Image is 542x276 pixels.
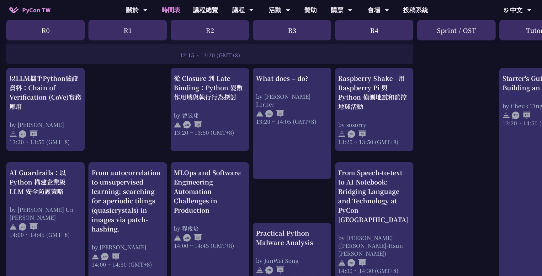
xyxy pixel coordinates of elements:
div: 14:00 ~ 14:30 (GMT+8) [338,267,410,274]
div: 14:00 ~ 14:45 (GMT+8) [174,242,246,249]
span: PyCon TW [22,5,50,15]
img: svg+xml;base64,PHN2ZyB4bWxucz0iaHR0cDovL3d3dy53My5vcmcvMjAwMC9zdmciIHdpZHRoPSIyNCIgaGVpZ2h0PSIyNC... [9,223,17,231]
img: ENEN.5a408d1.svg [265,110,284,117]
img: Home icon of PyCon TW 2025 [9,7,19,13]
img: svg+xml;base64,PHN2ZyB4bWxucz0iaHR0cDovL3d3dy53My5vcmcvMjAwMC9zdmciIHdpZHRoPSIyNCIgaGVpZ2h0PSIyNC... [256,266,263,274]
a: From Speech-to-text to AI Notebook: Bridging Language and Technology at PyCon [GEOGRAPHIC_DATA] b... [338,168,410,274]
div: 以LLM攜手Python驗證資料：Chain of Verification (CoVe)實務應用 [9,74,82,111]
img: ENEN.5a408d1.svg [512,112,531,119]
div: Raspberry Shake - 用 Raspberry Pi 與 Python 偵測地震和監控地球活動 [338,74,410,111]
a: 以LLM攜手Python驗證資料：Chain of Verification (CoVe)實務應用 by [PERSON_NAME] 13:20 ~ 13:50 (GMT+8) [9,74,82,146]
img: ZHZH.38617ef.svg [183,121,202,128]
div: by [PERSON_NAME] Lerner [256,92,328,108]
div: 12:15 ~ 13:20 (GMT+8) [9,51,410,59]
div: AI Guardrails：以 Python 構建企業級 LLM 安全防護策略 [9,168,82,196]
a: 從 Closure 到 Late Binding：Python 變數作用域與執行行為探討 by 曾昱翔 13:20 ~ 13:50 (GMT+8) [174,74,246,146]
a: From autocorrelation to unsupervised learning; searching for aperiodic tilings (quasicrystals) in... [92,168,164,274]
div: What does = do? [256,74,328,83]
div: 14:00 ~ 14:45 (GMT+8) [9,231,82,238]
div: Sprint / OST [417,20,496,40]
img: ENEN.5a408d1.svg [101,253,120,260]
div: From autocorrelation to unsupervised learning; searching for aperiodic tilings (quasicrystals) in... [92,168,164,234]
a: PyCon TW [3,2,57,18]
div: by [PERSON_NAME] [9,121,82,128]
img: ZHEN.371966e.svg [183,234,202,242]
img: Locale Icon [504,8,510,13]
div: by JunWei Song [256,257,328,264]
a: What does = do? by [PERSON_NAME] Lerner 13:20 ~ 14:05 (GMT+8) [256,74,328,174]
div: From Speech-to-text to AI Notebook: Bridging Language and Technology at PyCon [GEOGRAPHIC_DATA] [338,168,410,224]
img: svg+xml;base64,PHN2ZyB4bWxucz0iaHR0cDovL3d3dy53My5vcmcvMjAwMC9zdmciIHdpZHRoPSIyNCIgaGVpZ2h0PSIyNC... [502,112,510,119]
img: ZHEN.371966e.svg [348,259,366,267]
img: svg+xml;base64,PHN2ZyB4bWxucz0iaHR0cDovL3d3dy53My5vcmcvMjAwMC9zdmciIHdpZHRoPSIyNCIgaGVpZ2h0PSIyNC... [256,110,263,117]
div: R3 [253,20,331,40]
div: 13:20 ~ 13:50 (GMT+8) [9,138,82,146]
div: by [PERSON_NAME] Un [PERSON_NAME] [9,206,82,221]
div: R2 [171,20,249,40]
div: Practical Python Malware Analysis [256,228,328,247]
img: ZHZH.38617ef.svg [348,130,366,138]
img: ZHZH.38617ef.svg [19,223,38,231]
img: svg+xml;base64,PHN2ZyB4bWxucz0iaHR0cDovL3d3dy53My5vcmcvMjAwMC9zdmciIHdpZHRoPSIyNCIgaGVpZ2h0PSIyNC... [338,130,346,138]
a: Raspberry Shake - 用 Raspberry Pi 與 Python 偵測地震和監控地球活動 by sosorry 13:20 ~ 13:50 (GMT+8) [338,74,410,146]
img: svg+xml;base64,PHN2ZyB4bWxucz0iaHR0cDovL3d3dy53My5vcmcvMjAwMC9zdmciIHdpZHRoPSIyNCIgaGVpZ2h0PSIyNC... [174,234,181,242]
div: 13:20 ~ 14:05 (GMT+8) [256,117,328,125]
div: by 曾昱翔 [174,111,246,119]
div: by 程俊培 [174,224,246,232]
div: by [PERSON_NAME] [92,243,164,251]
div: R0 [6,20,85,40]
div: 14:00 ~ 14:30 (GMT+8) [92,260,164,268]
div: by sosorry [338,121,410,128]
div: R1 [88,20,167,40]
img: svg+xml;base64,PHN2ZyB4bWxucz0iaHR0cDovL3d3dy53My5vcmcvMjAwMC9zdmciIHdpZHRoPSIyNCIgaGVpZ2h0PSIyNC... [174,121,181,128]
img: ZHEN.371966e.svg [19,130,38,138]
div: MLOps and Software Engineering Automation Challenges in Production [174,168,246,215]
img: svg+xml;base64,PHN2ZyB4bWxucz0iaHR0cDovL3d3dy53My5vcmcvMjAwMC9zdmciIHdpZHRoPSIyNCIgaGVpZ2h0PSIyNC... [92,253,99,260]
img: svg+xml;base64,PHN2ZyB4bWxucz0iaHR0cDovL3d3dy53My5vcmcvMjAwMC9zdmciIHdpZHRoPSIyNCIgaGVpZ2h0PSIyNC... [9,130,17,138]
div: 13:20 ~ 13:50 (GMT+8) [174,128,246,136]
div: 從 Closure 到 Late Binding：Python 變數作用域與執行行為探討 [174,74,246,102]
div: 13:20 ~ 13:50 (GMT+8) [338,138,410,146]
div: by [PERSON_NAME]([PERSON_NAME]-Hsun [PERSON_NAME]) [338,234,410,257]
img: svg+xml;base64,PHN2ZyB4bWxucz0iaHR0cDovL3d3dy53My5vcmcvMjAwMC9zdmciIHdpZHRoPSIyNCIgaGVpZ2h0PSIyNC... [338,259,346,267]
img: ZHEN.371966e.svg [265,266,284,274]
div: R4 [335,20,413,40]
